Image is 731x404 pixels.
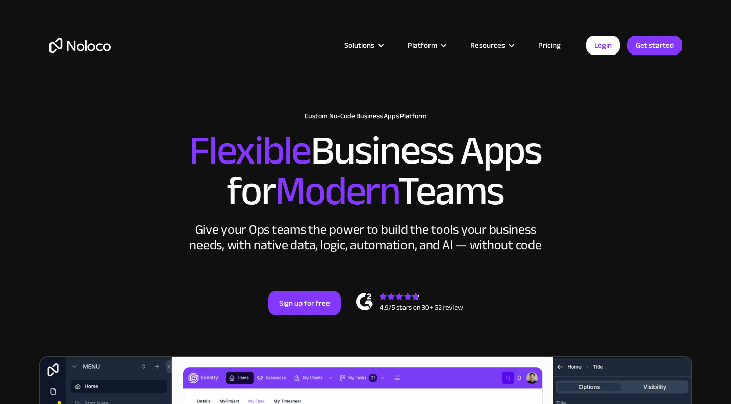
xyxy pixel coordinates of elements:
[49,38,111,53] a: home
[275,153,398,229] span: Modern
[525,39,573,52] a: Pricing
[49,112,682,120] h1: Custom No-Code Business Apps Platform
[268,291,341,315] a: Sign up for free
[627,36,682,55] a: Get started
[187,222,544,253] div: Give your Ops teams the power to build the tools your business needs, with native data, logic, au...
[458,39,525,52] div: Resources
[395,39,458,52] div: Platform
[49,130,682,212] h2: Business Apps for Teams
[408,39,437,52] div: Platform
[189,113,311,188] span: Flexible
[332,39,395,52] div: Solutions
[344,39,374,52] div: Solutions
[586,36,620,55] a: Login
[470,39,505,52] div: Resources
